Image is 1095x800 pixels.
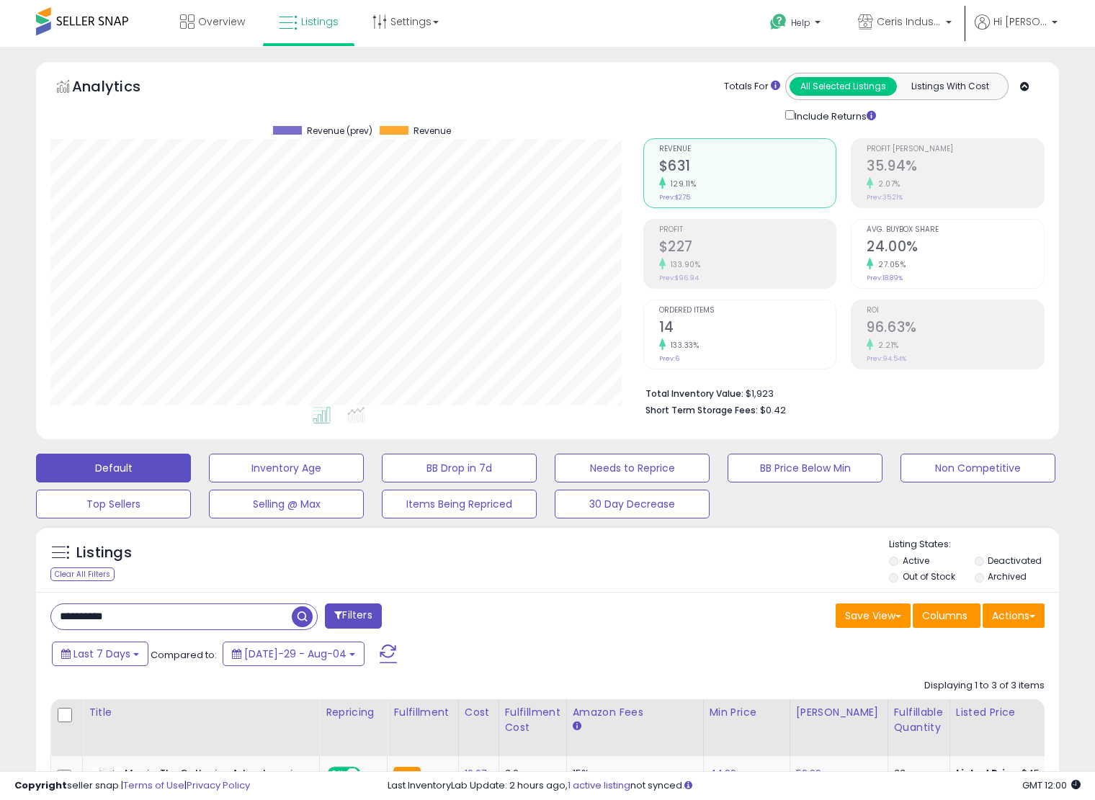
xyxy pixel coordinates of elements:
button: Default [36,454,191,482]
span: Revenue [659,145,836,153]
small: Prev: 94.54% [867,354,906,363]
a: 59.99 [796,766,822,781]
a: Terms of Use [123,778,184,792]
button: BB Drop in 7d [382,454,537,482]
div: Fulfillment Cost [505,705,560,735]
div: Listed Price [956,705,1081,720]
div: Repricing [326,705,381,720]
button: Filters [325,603,381,629]
div: Displaying 1 to 3 of 3 items [924,679,1045,693]
button: Non Competitive [900,454,1055,482]
button: Actions [983,603,1045,628]
li: $1,923 [645,384,1034,401]
small: 2.21% [873,340,899,351]
span: Ordered Items [659,307,836,315]
button: [DATE]-29 - Aug-04 [223,642,365,666]
button: Columns [913,603,980,628]
span: $0.42 [760,403,786,417]
div: [PERSON_NAME] [796,705,882,720]
span: ROI [867,307,1044,315]
span: Revenue [414,126,451,136]
div: Last InventoryLab Update: 2 hours ago, not synced. [388,779,1081,793]
a: Help [759,2,835,47]
label: Deactivated [988,554,1042,567]
small: Prev: $96.94 [659,274,699,282]
h2: 35.94% [867,158,1044,177]
label: Archived [988,570,1027,583]
strong: Copyright [14,778,67,792]
div: Fulfillment [393,705,452,720]
div: Include Returns [774,107,893,124]
div: Title [89,705,313,720]
div: Amazon Fees [573,705,697,720]
span: Help [791,17,810,29]
span: Profit [PERSON_NAME] [867,145,1044,153]
h5: Listings [76,543,132,563]
h2: 96.63% [867,319,1044,338]
small: 133.90% [666,259,701,270]
div: Cost [465,705,493,720]
div: Min Price [710,705,784,720]
button: Needs to Reprice [555,454,710,482]
div: $45.41 [956,767,1076,780]
div: Fulfillable Quantity [894,705,944,735]
h2: $227 [659,238,836,258]
span: Overview [198,14,245,29]
img: 51vMQ6bRkXS._SL40_.jpg [92,767,121,796]
a: 1 active listing [568,778,630,792]
span: [DATE]-29 - Aug-04 [244,647,347,661]
div: seller snap | | [14,779,250,793]
button: All Selected Listings [790,77,897,96]
small: Prev: 18.89% [867,274,903,282]
h5: Analytics [72,76,169,100]
span: Compared to: [151,648,217,662]
h2: 14 [659,319,836,338]
button: Top Sellers [36,490,191,518]
span: Revenue (prev) [307,126,372,136]
small: 27.05% [873,259,906,270]
span: Avg. Buybox Share [867,226,1044,234]
span: Last 7 Days [73,647,130,661]
small: 133.33% [666,340,700,351]
i: Get Help [769,13,787,31]
small: 2.07% [873,179,900,189]
h2: 24.00% [867,238,1044,258]
button: Items Being Repriced [382,490,537,518]
span: ON [328,768,347,781]
div: 3.9 [505,767,555,780]
p: Listing States: [889,538,1059,552]
span: Ceris Industries, LLC [877,14,942,29]
span: Hi [PERSON_NAME] [993,14,1047,29]
button: Save View [836,603,911,628]
span: Listings [301,14,339,29]
span: Columns [922,608,967,623]
button: Selling @ Max [209,490,364,518]
button: BB Price Below Min [728,454,882,482]
button: Inventory Age [209,454,364,482]
small: FBA [393,767,420,783]
div: Totals For [724,80,780,94]
div: 15% [573,767,692,780]
a: Privacy Policy [187,778,250,792]
span: 2025-08-13 12:00 GMT [1022,778,1081,792]
small: Prev: $275 [659,193,690,202]
small: Amazon Fees. [573,720,581,733]
a: Hi [PERSON_NAME] [975,14,1058,47]
b: Total Inventory Value: [645,387,743,400]
button: Last 7 Days [52,642,148,666]
button: Listings With Cost [896,77,1004,96]
b: Listed Price: [956,766,1022,780]
label: Out of Stock [903,570,955,583]
small: Prev: 6 [659,354,679,363]
small: Prev: 35.21% [867,193,903,202]
b: Short Term Storage Fees: [645,404,758,416]
div: 33 [894,767,939,780]
a: 16.67 [465,766,487,781]
label: Active [903,554,929,567]
small: 129.11% [666,179,697,189]
a: 44.99 [710,766,737,781]
h2: $631 [659,158,836,177]
button: 30 Day Decrease [555,490,710,518]
div: Clear All Filters [50,567,115,581]
span: Profit [659,226,836,234]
